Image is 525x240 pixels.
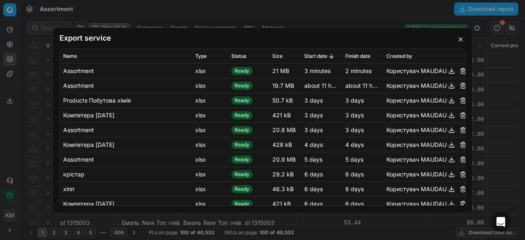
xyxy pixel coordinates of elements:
[63,53,77,59] span: Name
[304,82,343,89] span: about 11 hours
[63,66,189,75] div: Assortment
[272,111,298,119] div: 421 kB
[345,200,364,207] span: 6 days
[195,199,225,208] div: xlsx
[231,170,253,178] span: Ready
[63,170,189,178] div: крістар
[272,199,298,208] div: 421 kB
[386,139,462,149] div: Користувач MAUDAU
[272,81,298,89] div: 19.7 MB
[304,111,323,118] span: 3 days
[195,53,207,59] span: Type
[231,53,246,59] span: Status
[386,95,462,105] div: Користувач MAUDAU
[63,185,189,193] div: хіпп
[195,126,225,134] div: xlsx
[304,67,331,74] span: 3 minutes
[231,155,253,164] span: Ready
[63,126,189,134] div: Assortment
[386,184,462,194] div: Користувач MAUDAU
[272,53,283,59] span: Size
[59,34,466,42] h2: Export service
[231,111,253,119] span: Ready
[195,140,225,149] div: xlsx
[304,53,327,59] span: Start date
[231,82,253,90] span: Ready
[304,200,323,207] span: 6 days
[231,200,253,208] span: Ready
[272,155,298,163] div: 20.9 MB
[386,125,462,135] div: Користувач MAUDAU
[195,111,225,119] div: xlsx
[345,111,364,118] span: 3 days
[195,66,225,75] div: xlsx
[272,96,298,104] div: 50.7 kB
[272,170,298,178] div: 29.2 kB
[386,154,462,164] div: Користувач MAUDAU
[304,155,322,162] span: 5 days
[304,170,323,177] span: 6 days
[345,53,370,59] span: Finish date
[327,52,336,60] button: Sorted by Start date descending
[272,140,298,149] div: 428 kB
[195,96,225,104] div: xlsx
[386,169,462,179] div: Користувач MAUDAU
[386,199,462,208] div: Користувач MAUDAU
[231,96,253,105] span: Ready
[195,185,225,193] div: xlsx
[231,185,253,193] span: Ready
[272,185,298,193] div: 46.3 kB
[195,170,225,178] div: xlsx
[386,110,462,120] div: Користувач MAUDAU
[195,81,225,89] div: xlsx
[386,80,462,90] div: Користувач MAUDAU
[63,81,189,89] div: Assortment
[63,111,189,119] div: Компетера [DATE]
[63,96,189,104] div: Products Побутова хімія
[345,82,384,89] span: about 11 hours
[63,199,189,208] div: Компетера [DATE]
[304,185,323,192] span: 6 days
[345,155,363,162] span: 5 days
[386,66,462,75] div: Користувач MAUDAU
[345,126,364,133] span: 3 days
[231,67,253,75] span: Ready
[345,141,364,148] span: 4 days
[272,126,298,134] div: 20.8 MB
[272,66,298,75] div: 21 MB
[304,96,323,103] span: 3 days
[231,141,253,149] span: Ready
[304,126,323,133] span: 3 days
[345,185,364,192] span: 6 days
[345,67,372,74] span: 2 minutes
[63,140,189,149] div: Компетера [DATE]
[304,141,323,148] span: 4 days
[231,126,253,134] span: Ready
[63,155,189,163] div: Assortment
[386,53,412,59] span: Created by
[195,155,225,163] div: xlsx
[345,96,364,103] span: 3 days
[345,170,364,177] span: 6 days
